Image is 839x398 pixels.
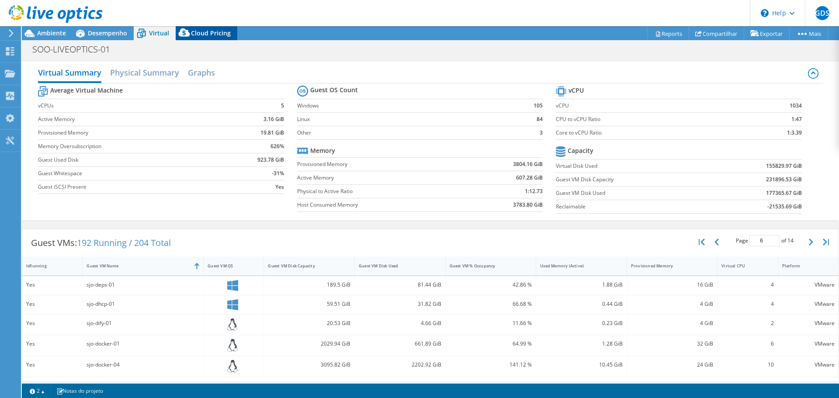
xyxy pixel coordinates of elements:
[110,64,179,81] h2: Physical Summary
[631,299,714,309] div: 4 GiB
[782,280,835,290] div: VMware
[761,9,769,17] svg: \n
[38,64,101,83] h2: Virtual Summary
[297,187,466,196] label: Physical to Active Ratio
[540,299,623,309] div: 0.44 GiB
[87,360,199,370] div: sjo-docker-04
[188,64,215,81] h2: Graphs
[38,101,225,110] label: vCPUs
[787,237,794,244] span: 14
[26,299,78,309] div: Yes
[257,156,284,164] b: 923.78 GiB
[24,385,51,396] a: 2
[87,280,199,290] div: sjo-deps-01
[26,263,68,269] div: IsRunning
[87,381,199,391] div: sjo-energia-01
[359,280,441,290] div: 81.44 GiB
[38,115,225,124] label: Active Memory
[88,29,127,37] span: Desempenho
[647,27,689,40] a: Reports
[28,45,124,54] h1: SOO-LIVEOPTICS-01
[297,160,466,169] label: Provisioned Memory
[38,142,225,151] label: Memory Oversubscription
[631,339,714,349] div: 32 GiB
[721,339,773,349] div: 6
[272,169,284,178] b: -31%
[297,101,511,110] label: Windows
[310,146,335,155] b: Memory
[782,339,835,349] div: VMware
[191,29,231,37] span: Cloud Pricing
[513,160,543,169] b: 3804.16 GiB
[297,201,466,209] label: Host Consumed Memory
[631,360,714,370] div: 24 GiB
[782,381,835,391] div: VMware
[782,318,835,328] div: VMware
[540,381,623,391] div: 3.54 GiB
[766,175,802,184] b: 231896.53 GiB
[534,101,543,110] b: 105
[782,360,835,370] div: VMware
[450,263,522,269] div: Guest VM % Occupancy
[26,360,78,370] div: Yes
[260,128,284,137] b: 19.81 GiB
[540,280,623,290] div: 1.88 GiB
[37,29,66,37] span: Ambiente
[556,202,712,211] label: Reclaimable
[87,339,199,349] div: sjo-docker-01
[268,381,350,391] div: 519.51 GiB
[556,162,712,170] label: Virtual Disk Used
[744,27,790,40] a: Exportar
[359,299,441,309] div: 31.82 GiB
[540,339,623,349] div: 1.28 GiB
[268,263,340,269] div: Guest VM Disk Capacity
[631,318,714,328] div: 4 GiB
[359,263,431,269] div: Guest VM Disk Used
[537,115,543,124] b: 84
[721,280,773,290] div: 4
[556,115,745,124] label: CPU to vCPU Ratio
[22,229,180,256] div: Guest VMs:
[359,339,441,349] div: 661.89 GiB
[569,86,584,95] b: vCPU
[525,187,543,196] b: 1:12.73
[631,280,714,290] div: 16 GiB
[268,318,350,328] div: 20.53 GiB
[556,189,712,197] label: Guest VM Disk Used
[782,263,824,269] div: Platform
[540,263,612,269] div: Used Memory (Active)
[766,162,802,170] b: 155829.97 GiB
[450,381,532,391] div: 64.58 %
[782,299,835,309] div: VMware
[450,339,532,349] div: 64.99 %
[297,173,466,182] label: Active Memory
[516,173,543,182] b: 607.28 GiB
[631,263,703,269] div: Provisioned Memory
[790,101,802,110] b: 1034
[787,128,802,137] b: 1:3.39
[87,318,199,328] div: sjo-dify-01
[791,115,802,124] b: 1:47
[450,299,532,309] div: 66.68 %
[50,385,109,396] a: Notas do projeto
[540,128,543,137] b: 3
[721,360,773,370] div: 10
[297,115,511,124] label: Linux
[268,339,350,349] div: 2029.94 GiB
[736,235,794,246] span: Page of
[767,202,802,211] b: -21535.69 GiB
[721,299,773,309] div: 4
[275,183,284,191] b: Yes
[359,318,441,328] div: 4.66 GiB
[263,115,284,124] b: 3.16 GiB
[540,318,623,328] div: 0.23 GiB
[26,339,78,349] div: Yes
[87,263,189,269] div: Guest VM Name
[310,86,358,94] b: Guest OS Count
[513,201,543,209] b: 3783.80 GiB
[789,27,828,40] a: Mais
[87,299,199,309] div: sjo-dhcp-01
[208,263,249,269] div: Guest VM OS
[270,142,284,151] b: 626%
[689,27,744,40] a: Compartilhar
